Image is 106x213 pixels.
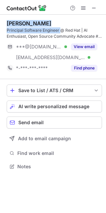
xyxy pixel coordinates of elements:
button: Reveal Button [71,43,97,50]
span: [EMAIL_ADDRESS][DOMAIN_NAME] [16,54,85,60]
span: Add to email campaign [18,136,71,141]
span: Notes [17,164,99,170]
button: Notes [7,162,102,171]
span: AI write personalized message [18,104,89,109]
button: Find work email [7,149,102,158]
button: Add to email campaign [7,133,102,145]
button: AI write personalized message [7,100,102,113]
span: Send email [18,120,44,125]
div: Principal Software Engineer @ Red Hat | AI Enthusiast, Open Source Community Advocate #AI #MLOps ... [7,27,102,39]
span: Find work email [17,150,99,156]
button: save-profile-one-click [7,84,102,96]
div: Save to List / ATS / CRM [18,88,90,93]
button: Send email [7,117,102,129]
button: Reveal Button [71,65,97,71]
img: ContactOut v5.3.10 [7,4,47,12]
span: ***@[DOMAIN_NAME] [16,44,62,50]
div: [PERSON_NAME] [7,20,51,27]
